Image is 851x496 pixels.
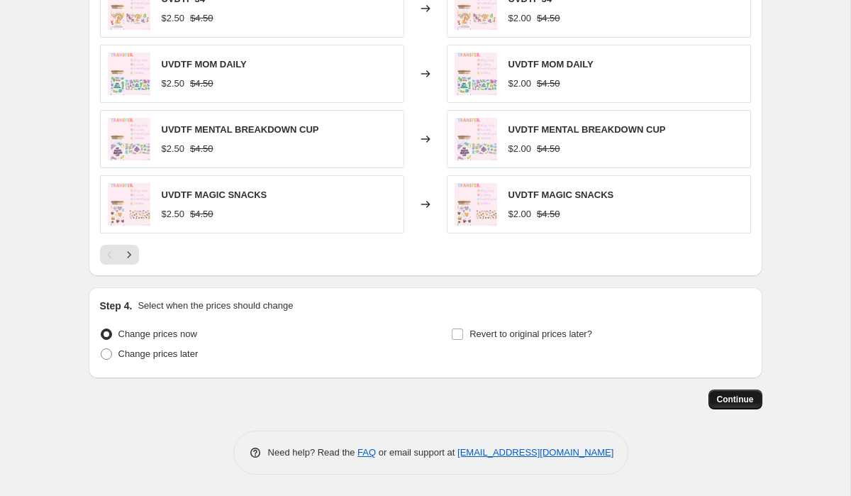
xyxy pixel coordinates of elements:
[537,11,560,26] strike: $4.50
[100,245,139,265] nav: Pagination
[108,183,150,226] img: 28_80x.png
[455,183,497,226] img: 28_80x.png
[108,118,150,160] img: CopyofStarryPrintablesInstagramPostTemplates-Portrait-2_80x.png
[537,142,560,156] strike: $4.50
[268,447,358,458] span: Need help? Read the
[508,59,594,70] span: UVDTF MOM DAILY
[537,207,560,221] strike: $4.50
[508,11,532,26] div: $2.00
[717,394,754,405] span: Continue
[376,447,457,458] span: or email support at
[508,77,532,91] div: $2.00
[508,124,666,135] span: UVDTF MENTAL BREAKDOWN CUP
[162,189,267,200] span: UVDTF MAGIC SNACKS
[190,142,213,156] strike: $4.50
[508,142,532,156] div: $2.00
[190,207,213,221] strike: $4.50
[108,53,150,95] img: 24_80x.png
[190,77,213,91] strike: $4.50
[190,11,213,26] strike: $4.50
[708,390,762,409] button: Continue
[457,447,613,458] a: [EMAIL_ADDRESS][DOMAIN_NAME]
[455,118,497,160] img: CopyofStarryPrintablesInstagramPostTemplates-Portrait-2_80x.png
[469,329,592,339] span: Revert to original prices later?
[162,77,185,91] div: $2.50
[138,299,293,313] p: Select when the prices should change
[508,189,614,200] span: UVDTF MAGIC SNACKS
[162,207,185,221] div: $2.50
[100,299,133,313] h2: Step 4.
[455,53,497,95] img: 24_80x.png
[118,348,199,359] span: Change prices later
[162,142,185,156] div: $2.50
[508,207,532,221] div: $2.00
[118,329,197,339] span: Change prices now
[357,447,376,458] a: FAQ
[162,59,247,70] span: UVDTF MOM DAILY
[119,245,139,265] button: Next
[162,11,185,26] div: $2.50
[537,77,560,91] strike: $4.50
[162,124,319,135] span: UVDTF MENTAL BREAKDOWN CUP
